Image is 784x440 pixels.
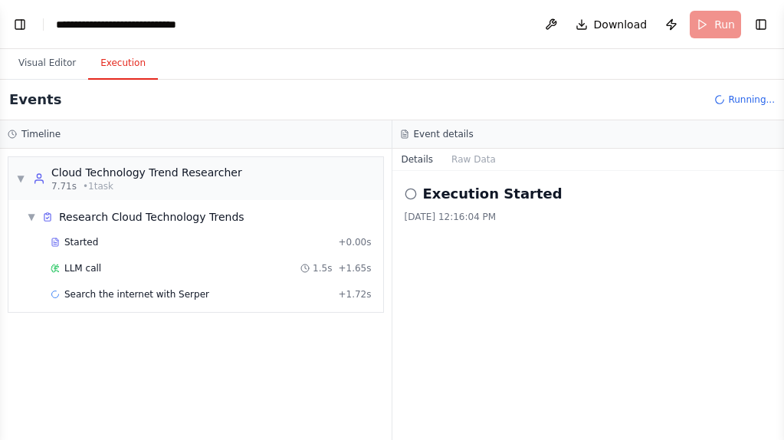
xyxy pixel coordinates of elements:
span: 1.5s [313,262,332,274]
span: • 1 task [83,180,113,192]
span: 7.71s [51,180,77,192]
span: Research Cloud Technology Trends [59,209,244,225]
h3: Timeline [21,128,61,140]
button: Show right sidebar [750,14,772,35]
h2: Execution Started [423,183,563,205]
span: + 0.00s [338,236,371,248]
span: Running... [728,94,775,106]
span: LLM call [64,262,101,274]
button: Download [569,11,654,38]
div: [DATE] 12:16:04 PM [405,211,773,223]
span: ▼ [16,172,25,185]
span: Started [64,236,98,248]
span: + 1.72s [338,288,371,300]
button: Execution [88,48,158,80]
span: + 1.65s [338,262,371,274]
h2: Events [9,89,61,110]
h3: Event details [414,128,474,140]
span: ▼ [27,211,36,223]
button: Raw Data [442,149,505,170]
nav: breadcrumb [56,17,225,32]
button: Visual Editor [6,48,88,80]
button: Details [392,149,443,170]
button: Show left sidebar [9,14,31,35]
span: Download [594,17,648,32]
div: Cloud Technology Trend Researcher [51,165,242,180]
span: Search the internet with Serper [64,288,209,300]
